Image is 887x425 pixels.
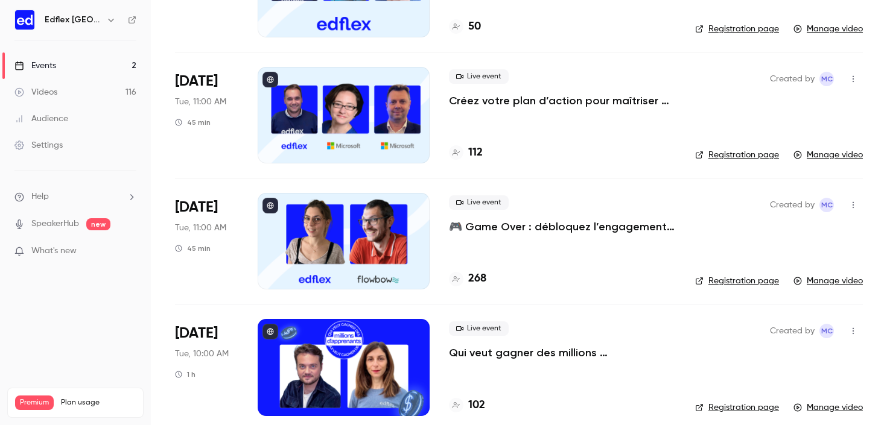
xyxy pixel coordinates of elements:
[695,275,779,287] a: Registration page
[793,401,863,414] a: Manage video
[61,398,136,408] span: Plan usage
[175,198,218,217] span: [DATE]
[175,348,229,360] span: Tue, 10:00 AM
[449,321,509,336] span: Live event
[695,149,779,161] a: Registration page
[449,145,483,161] a: 112
[14,139,63,151] div: Settings
[770,72,815,86] span: Created by
[45,14,101,26] h6: Edflex [GEOGRAPHIC_DATA]
[15,395,54,410] span: Premium
[821,324,833,338] span: MC
[449,271,486,287] a: 268
[14,60,56,72] div: Events
[175,96,226,108] span: Tue, 11:00 AM
[468,271,486,287] h4: 268
[175,67,238,163] div: Apr 29 Tue, 11:00 AM (Europe/Berlin)
[793,23,863,35] a: Manage video
[449,397,485,414] a: 102
[819,324,834,338] span: Manon Cousin
[449,69,509,84] span: Live event
[86,218,110,230] span: new
[175,72,218,91] span: [DATE]
[175,118,211,127] div: 45 min
[175,193,238,289] div: Mar 25 Tue, 11:00 AM (Europe/Berlin)
[821,198,833,212] span: MC
[31,190,49,203] span: Help
[793,275,863,287] a: Manage video
[695,23,779,35] a: Registration page
[14,86,57,98] div: Videos
[14,113,68,125] div: Audience
[793,149,863,161] a: Manage video
[175,370,196,379] div: 1 h
[819,72,834,86] span: Manon Cousin
[15,10,34,30] img: Edflex France
[14,190,136,203] li: help-dropdown-opener
[449,93,676,108] a: Créez votre plan d’action pour maîtriser l’IA en 90 jours
[175,324,218,343] span: [DATE]
[468,19,481,35] h4: 50
[821,72,833,86] span: MC
[175,244,211,253] div: 45 min
[31,218,79,230] a: SpeakerHub
[449,19,481,35] a: 50
[449,219,676,234] a: 🎮 Game Over : débloquez l’engagement de vos apprenants grâce à la gamification
[468,397,485,414] h4: 102
[175,319,238,415] div: Feb 11 Tue, 10:00 AM (Europe/Berlin)
[695,401,779,414] a: Registration page
[122,246,136,257] iframe: Noticeable Trigger
[31,245,77,257] span: What's new
[175,222,226,234] span: Tue, 11:00 AM
[770,198,815,212] span: Created by
[468,145,483,161] h4: 112
[770,324,815,338] span: Created by
[449,345,676,360] a: Qui veut gagner des millions (d'apprenants) ?
[819,198,834,212] span: Manon Cousin
[449,195,509,210] span: Live event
